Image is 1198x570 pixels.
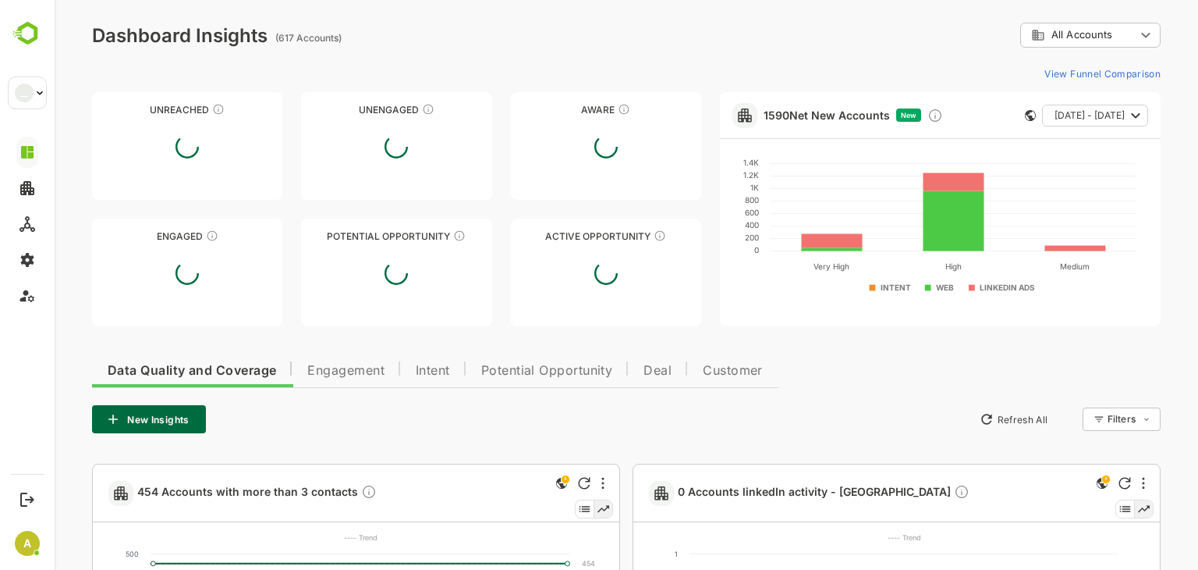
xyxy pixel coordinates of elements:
div: Potential Opportunity [246,230,437,242]
div: These accounts have open opportunities which might be at any of the Sales Stages [599,230,611,242]
div: These accounts have just entered the buying cycle and need further nurturing [563,103,576,116]
text: ---- Trend [832,533,866,542]
span: New [846,111,862,119]
a: 0 Accounts linkedIn activity - [GEOGRAPHIC_DATA]Description not present [623,484,921,502]
div: These accounts are MQAs and can be passed on to Inside Sales [399,230,411,242]
span: All Accounts [997,29,1058,41]
button: Refresh All [918,407,1000,432]
text: High [890,262,906,272]
div: Filters [1051,405,1106,433]
div: This card does not support filter and segments [970,110,981,121]
div: Aware [456,104,647,116]
a: 454 Accounts with more than 3 contactsDescription not present [83,484,328,502]
span: Data Quality and Coverage [53,365,222,377]
ag: (617 Accounts) [221,32,292,44]
text: 454 [527,559,541,568]
div: Refresh [523,477,536,490]
div: Dashboard Insights [37,24,213,47]
div: Engaged [37,230,228,242]
text: Very High [759,262,795,272]
text: 0 [700,245,704,255]
text: 1.2K [689,170,704,180]
div: This is a global insight. Segment selection is not applicable for this view [1038,474,1057,495]
text: 600 [690,208,704,217]
span: Intent [361,365,395,377]
img: BambooboxLogoMark.f1c84d78b4c51b1a7b5f700c9845e183.svg [8,19,48,48]
div: A [15,531,40,556]
div: Discover new ICP-fit accounts showing engagement — via intent surges, anonymous website visits, L... [873,108,888,123]
div: Unreached [37,104,228,116]
div: All Accounts [976,28,1081,42]
span: Engagement [253,365,330,377]
div: Filters [1053,413,1081,425]
div: These accounts have not been engaged with for a defined time period [158,103,170,116]
text: Medium [1005,262,1035,271]
text: 1K [696,183,704,192]
div: All Accounts [966,20,1106,51]
button: New Insights [37,405,151,433]
span: Deal [589,365,617,377]
span: 454 Accounts with more than 3 contacts [83,484,322,502]
button: [DATE] - [DATE] [987,105,1093,126]
text: 400 [690,220,704,230]
button: Logout [16,489,37,510]
span: 0 Accounts linkedIn activity - [GEOGRAPHIC_DATA] [623,484,915,502]
text: 800 [690,195,704,205]
div: More [1087,477,1090,490]
text: 1 [620,550,623,558]
div: These accounts have not shown enough engagement and need nurturing [367,103,380,116]
text: 200 [690,233,704,242]
a: 1590Net New Accounts [709,109,835,122]
div: __ [15,84,34,102]
div: This is a global insight. Segment selection is not applicable for this view [498,474,516,495]
div: Description not present [899,484,915,502]
text: 500 [71,550,84,558]
text: 1.4K [689,158,704,167]
span: [DATE] - [DATE] [1000,105,1070,126]
span: Potential Opportunity [427,365,558,377]
button: View Funnel Comparison [984,61,1106,86]
text: ---- Trend [289,533,323,542]
div: Unengaged [246,104,437,116]
span: Customer [648,365,708,377]
div: These accounts are warm, further nurturing would qualify them to MQAs [151,230,164,242]
div: Active Opportunity [456,230,647,242]
div: Description not present [307,484,322,502]
div: Refresh [1064,477,1076,490]
div: More [547,477,550,490]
